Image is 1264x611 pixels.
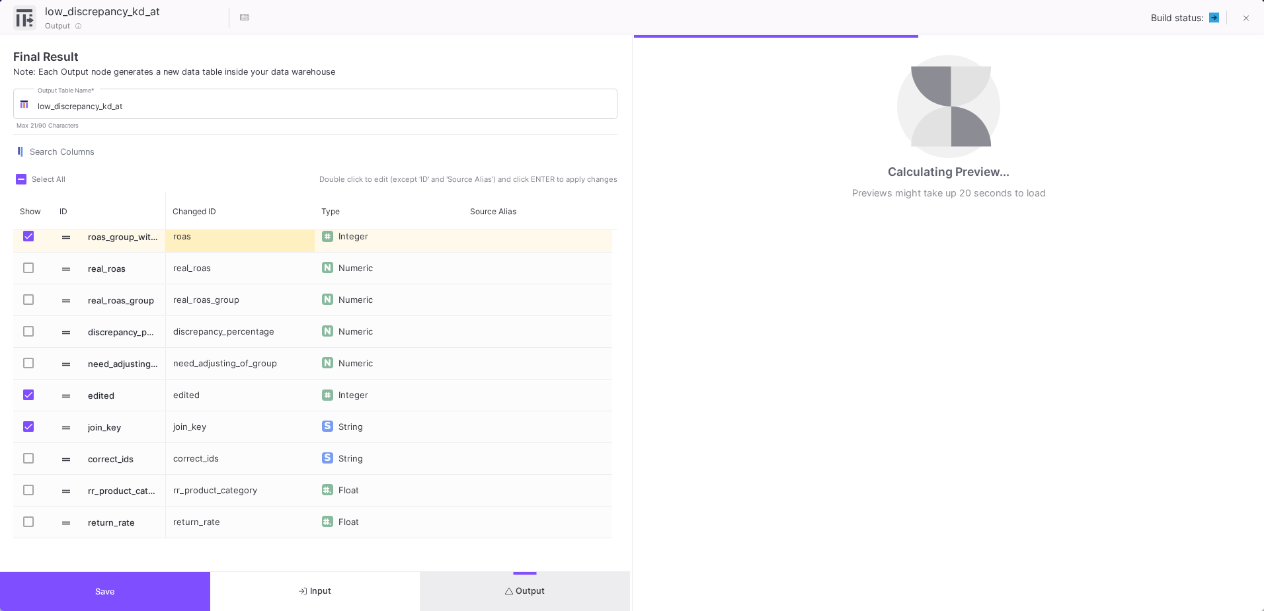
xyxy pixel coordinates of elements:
span: Output [505,586,545,596]
div: real_roas_group [166,284,315,315]
div: Integer [338,380,374,411]
div: Press SPACE to select this row. [13,507,166,538]
input: Output table name [38,101,612,111]
div: Press SPACE to select this row. [13,348,166,380]
img: PENDING [1209,13,1219,22]
div: correct_ids [166,443,315,474]
div: real_roas [166,253,315,284]
span: Select All [32,175,65,184]
div: Press SPACE to select this row. [166,253,612,284]
span: edited [88,380,159,411]
div: edited [166,380,315,411]
input: Search for Name, Type, etc. [30,147,617,157]
div: return_rate [166,507,315,538]
div: String [338,411,369,443]
div: join_key [166,411,315,442]
div: Press SPACE to select this row. [13,380,166,411]
span: return_rate [88,507,159,538]
span: join_key [88,412,159,443]
div: Integer [338,221,374,253]
span: Input [299,586,331,596]
div: Float [338,475,365,507]
div: Press SPACE to select this row. [166,475,612,507]
div: Numeric [338,284,379,316]
span: Changed ID [173,206,216,216]
div: roas [166,221,315,252]
div: Press SPACE to select this row. [166,348,612,380]
div: Press SPACE to select this row. [13,475,166,507]
div: Press SPACE to select this row. [166,507,612,538]
div: need_adjusting_of_group [166,348,315,379]
div: Press SPACE to select this row. [13,443,166,475]
div: Press SPACE to select this row. [13,253,166,284]
span: Output [45,20,70,31]
div: Press SPACE to select this row. [166,221,612,253]
span: ID [59,206,67,216]
div: Calculating Preview... [888,163,1009,181]
span: real_roas [88,253,159,284]
img: Integration type child icon [19,99,29,109]
span: Build status: [1151,13,1204,23]
input: Node Title... [42,3,227,20]
div: Final Result [13,48,617,65]
span: real_roas_group [88,285,159,316]
div: Press SPACE to select this row. [13,284,166,316]
p: Note: Each Output node generates a new data table inside your data warehouse [13,65,617,78]
div: Numeric [338,253,379,284]
span: discrepancy_percentage [88,317,159,348]
div: Float [338,507,365,538]
div: discrepancy_percentage [166,316,315,347]
img: loading.svg [897,55,1000,158]
button: Output [420,572,631,611]
span: need_adjusting_of_group [88,348,159,380]
div: Press SPACE to select this row. [13,411,166,443]
span: Double click to edit (except 'ID' and 'Source Alias') and click ENTER to apply changes [317,174,617,184]
div: Press SPACE to select this row. [166,284,612,316]
button: Hotkeys List [231,5,258,31]
span: Save [95,587,115,596]
span: rr_product_category [88,475,159,507]
span: Show [20,206,41,216]
div: Numeric [338,316,379,348]
div: Press SPACE to select this row. [166,380,612,411]
mat-hint: Max 21/90 Characters [17,122,79,129]
img: columns.svg [13,147,26,158]
span: roas_group_with_ekd [88,222,159,253]
div: Numeric [338,348,379,380]
div: Press SPACE to select this row. [166,316,612,348]
div: Press SPACE to select this row. [13,221,166,253]
img: output-ui.svg [17,9,34,26]
span: correct_ids [88,444,159,475]
div: rr_product_category [166,475,315,506]
div: Previews might take up 20 seconds to load [852,186,1046,200]
span: Source Alias [470,206,516,216]
div: Press SPACE to select this row. [13,316,166,348]
div: Press SPACE to select this row. [166,443,612,475]
span: Type [321,206,340,216]
button: Input [210,572,420,611]
div: Press SPACE to select this row. [166,411,612,443]
div: String [338,443,369,475]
